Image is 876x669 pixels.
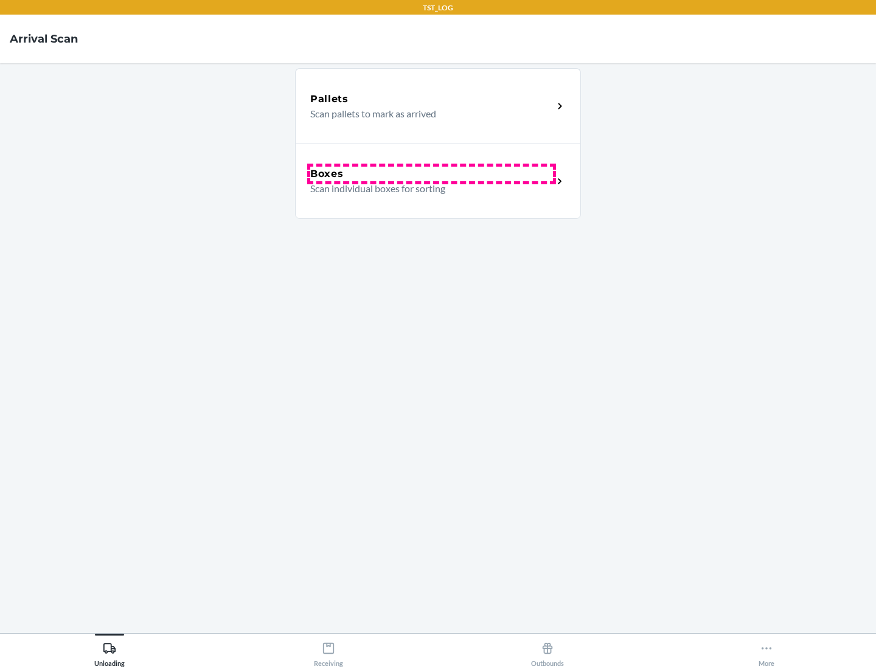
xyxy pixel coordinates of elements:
[219,634,438,667] button: Receiving
[10,31,78,47] h4: Arrival Scan
[295,144,581,219] a: BoxesScan individual boxes for sorting
[657,634,876,667] button: More
[310,92,349,106] h5: Pallets
[438,634,657,667] button: Outbounds
[310,167,344,181] h5: Boxes
[310,181,543,196] p: Scan individual boxes for sorting
[423,2,453,13] p: TST_LOG
[314,637,343,667] div: Receiving
[759,637,774,667] div: More
[94,637,125,667] div: Unloading
[531,637,564,667] div: Outbounds
[295,68,581,144] a: PalletsScan pallets to mark as arrived
[310,106,543,121] p: Scan pallets to mark as arrived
